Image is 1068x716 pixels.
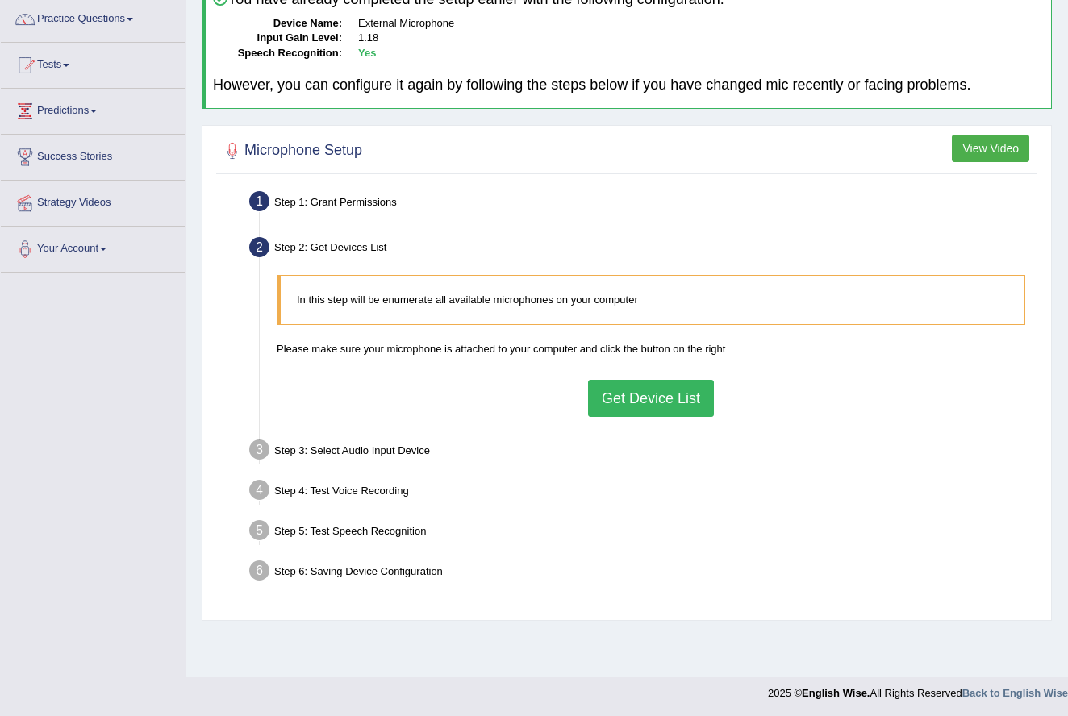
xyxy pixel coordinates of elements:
h2: Microphone Setup [220,139,362,163]
strong: English Wise. [802,687,870,699]
a: Back to English Wise [962,687,1068,699]
div: Step 3: Select Audio Input Device [242,435,1044,470]
div: Step 6: Saving Device Configuration [242,556,1044,591]
p: Please make sure your microphone is attached to your computer and click the button on the right [277,341,1025,356]
dd: 1.18 [358,31,1044,46]
div: Step 1: Grant Permissions [242,186,1044,222]
a: Strategy Videos [1,181,185,221]
div: Step 2: Get Devices List [242,232,1044,268]
h4: However, you can configure it again by following the steps below if you have changed mic recently... [213,77,1044,94]
a: Predictions [1,89,185,129]
a: Success Stories [1,135,185,175]
dt: Device Name: [213,16,342,31]
dt: Input Gain Level: [213,31,342,46]
div: 2025 © All Rights Reserved [768,677,1068,701]
a: Your Account [1,227,185,267]
dd: External Microphone [358,16,1044,31]
div: Step 5: Test Speech Recognition [242,515,1044,551]
b: Yes [358,47,376,59]
div: Step 4: Test Voice Recording [242,475,1044,510]
button: Get Device List [588,380,714,417]
button: View Video [952,135,1029,162]
dt: Speech Recognition: [213,46,342,61]
blockquote: In this step will be enumerate all available microphones on your computer [277,275,1025,324]
a: Tests [1,43,185,83]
